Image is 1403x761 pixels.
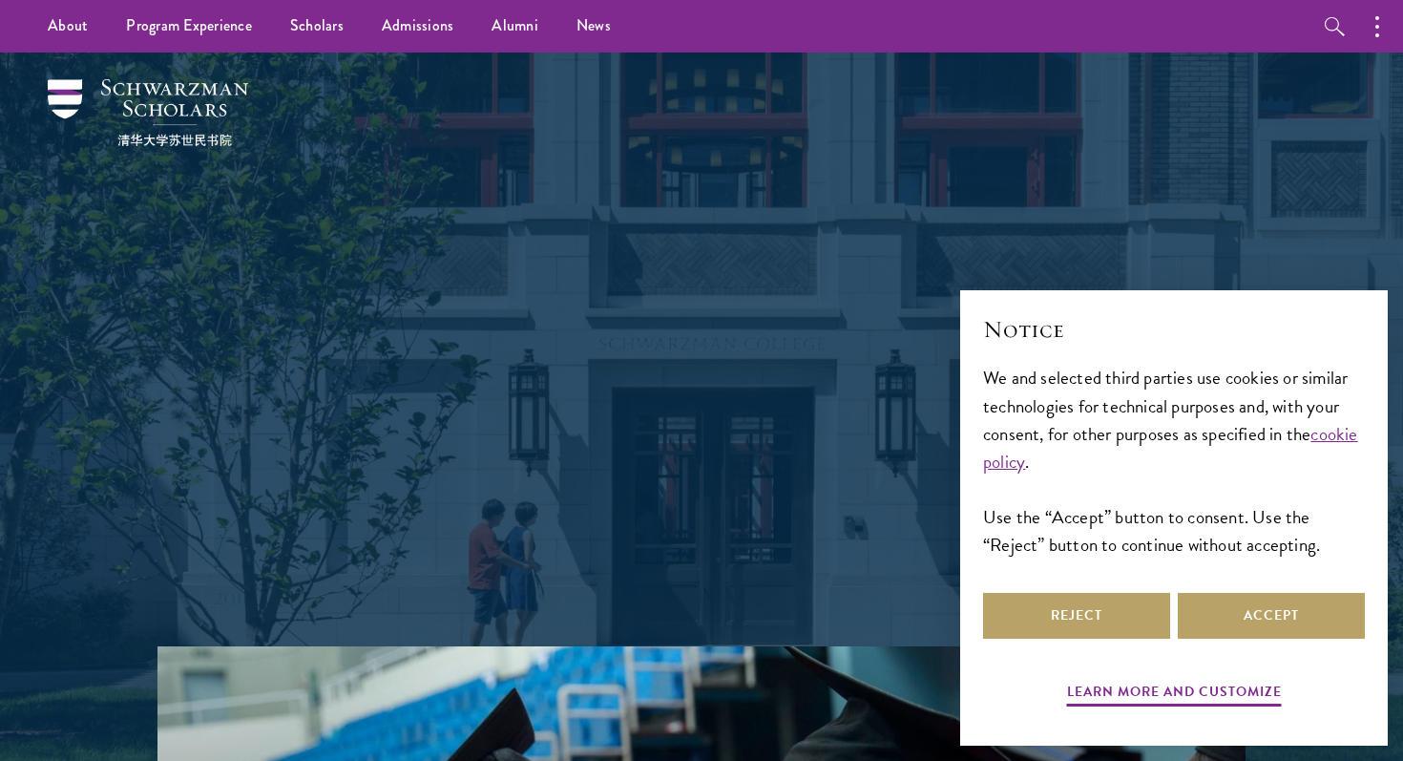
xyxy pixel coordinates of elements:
[983,593,1170,639] button: Reject
[983,420,1358,476] a: cookie policy
[983,364,1365,558] div: We and selected third parties use cookies or similar technologies for technical purposes and, wit...
[1067,680,1282,709] button: Learn more and customize
[48,79,248,146] img: Schwarzman Scholars
[983,313,1365,346] h2: Notice
[1178,593,1365,639] button: Accept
